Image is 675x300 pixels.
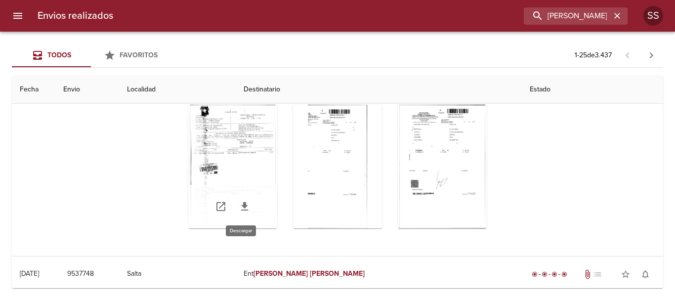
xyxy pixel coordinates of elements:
a: Abrir [209,195,233,218]
div: Entregado [530,269,569,279]
th: Destinatario [236,76,522,104]
span: Tiene documentos adjuntos [583,269,592,279]
div: Arir imagen [293,105,382,228]
div: Arir imagen [398,105,487,228]
th: Localidad [119,76,235,104]
span: 9537748 [67,268,94,280]
span: radio_button_checked [561,271,567,277]
div: [DATE] [20,269,39,278]
span: Favoritos [120,51,158,59]
div: Tabs Envios [12,43,170,67]
span: Todos [47,51,71,59]
div: Arir imagen [188,105,277,228]
em: [PERSON_NAME] [253,269,308,278]
th: Estado [522,76,663,104]
span: radio_button_checked [532,271,538,277]
div: Abrir información de usuario [643,6,663,26]
p: 1 - 25 de 3.437 [575,50,612,60]
input: buscar [524,7,611,25]
button: Activar notificaciones [635,264,655,284]
td: Salta [119,257,235,292]
td: Ent [236,257,522,292]
div: SS [643,6,663,26]
button: 9537748 [63,265,98,283]
span: star_border [621,269,631,279]
span: Pagina anterior [616,50,639,60]
span: radio_button_checked [551,271,557,277]
em: [PERSON_NAME] [310,269,365,278]
th: Envio [55,76,120,104]
th: Fecha [12,76,55,104]
h6: Envios realizados [38,8,113,24]
span: No tiene pedido asociado [592,269,602,279]
button: menu [6,4,30,28]
span: notifications_none [640,269,650,279]
span: Pagina siguiente [639,43,663,67]
button: Agregar a favoritos [616,264,635,284]
span: radio_button_checked [542,271,548,277]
